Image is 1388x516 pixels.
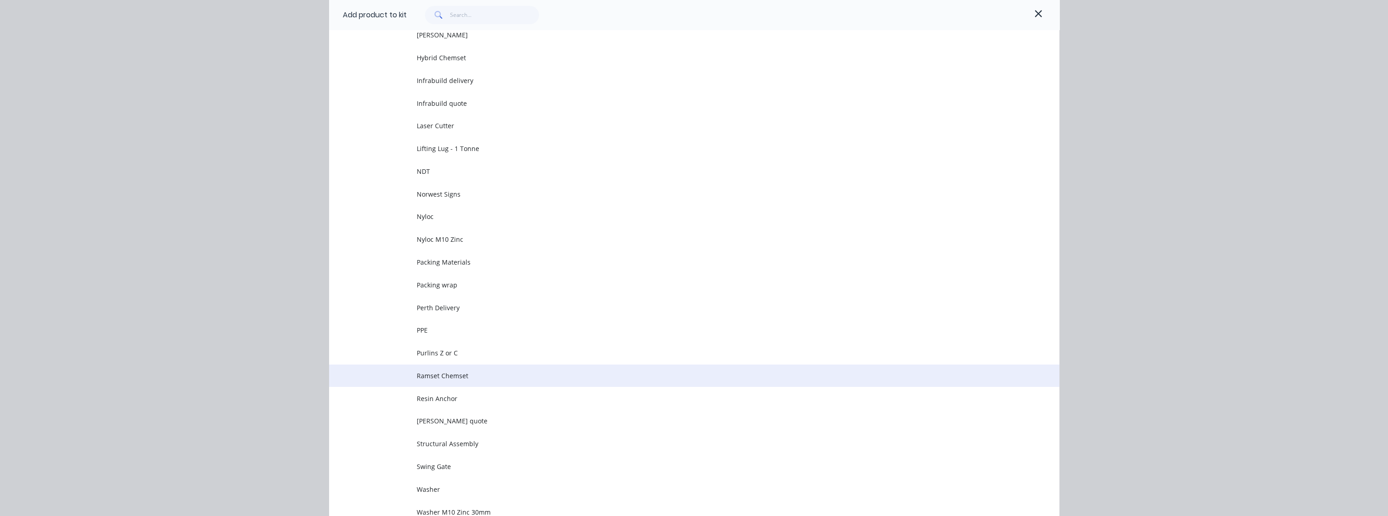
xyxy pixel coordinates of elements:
span: Swing Gate [417,462,931,471]
span: Packing wrap [417,280,931,290]
span: [PERSON_NAME] [417,30,931,40]
span: Washer [417,485,931,494]
span: Lifting Lug - 1 Tonne [417,144,931,153]
span: Resin Anchor [417,394,931,403]
span: Nyloc [417,212,931,221]
span: Ramset Chemset [417,371,931,380]
span: Infrabuild delivery [417,76,931,85]
span: Infrabuild quote [417,99,931,108]
div: Add product to kit [343,10,407,21]
span: Packing Materials [417,257,931,267]
span: [PERSON_NAME] quote [417,416,931,426]
span: Structural Assembly [417,439,931,448]
span: Hybrid Chemset [417,53,931,63]
input: Search... [450,6,539,24]
span: PPE [417,325,931,335]
span: Laser Cutter [417,121,931,130]
span: Perth Delivery [417,303,931,313]
span: Nyloc M10 Zinc [417,235,931,244]
span: Purlins Z or C [417,348,931,358]
span: NDT [417,167,931,176]
span: Norwest Signs [417,189,931,199]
